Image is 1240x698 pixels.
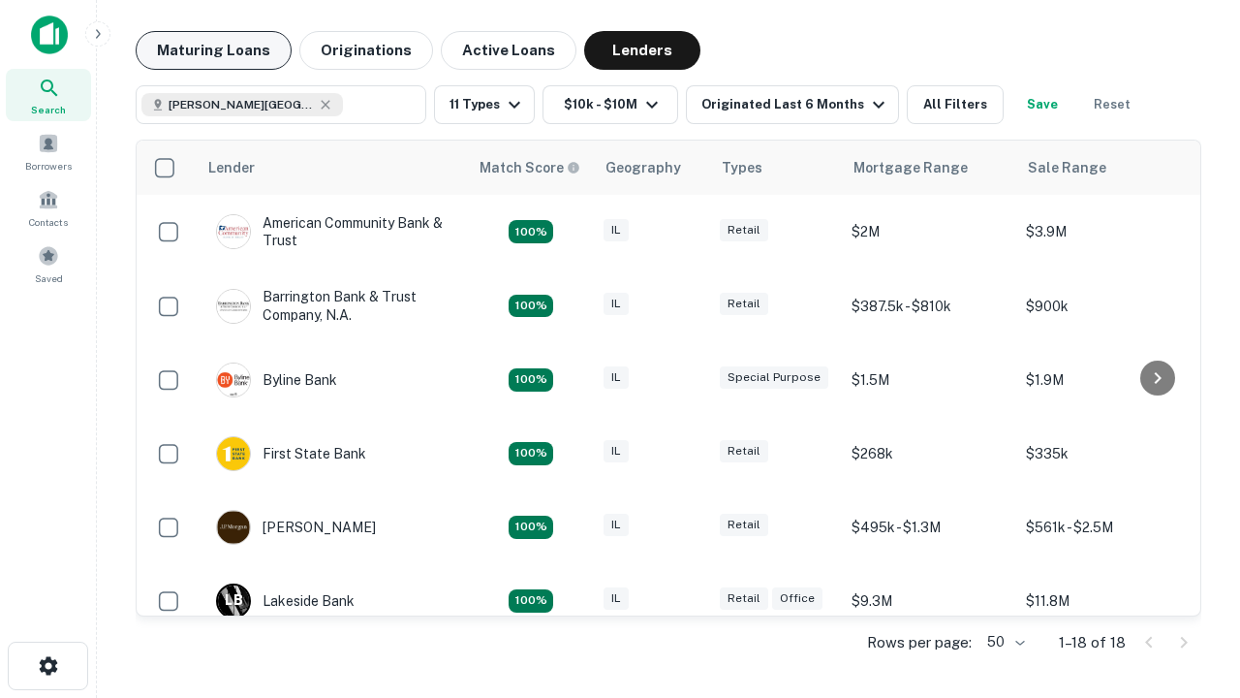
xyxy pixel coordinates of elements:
button: Active Loans [441,31,576,70]
div: Matching Properties: 3, hasApolloMatch: undefined [509,295,553,318]
span: Saved [35,270,63,286]
td: $387.5k - $810k [842,269,1016,342]
td: $1.9M [1016,343,1191,417]
div: Office [772,587,822,610]
a: Contacts [6,181,91,234]
div: IL [604,440,629,462]
td: $9.3M [842,564,1016,638]
span: Borrowers [25,158,72,174]
a: Borrowers [6,125,91,177]
div: IL [604,366,629,389]
span: Search [31,102,66,117]
th: Types [710,141,842,195]
p: L B [225,590,242,611]
div: Capitalize uses an advanced AI algorithm to match your search with the best lender. The match sco... [480,157,580,178]
div: Geography [605,156,681,179]
div: IL [604,514,629,536]
td: $1.5M [842,343,1016,417]
div: IL [604,219,629,241]
div: Retail [720,440,768,462]
th: Sale Range [1016,141,1191,195]
img: picture [217,290,250,323]
th: Capitalize uses an advanced AI algorithm to match your search with the best lender. The match sco... [468,141,594,195]
iframe: Chat Widget [1143,481,1240,574]
td: $268k [842,417,1016,491]
a: Search [6,69,91,121]
div: Matching Properties: 3, hasApolloMatch: undefined [509,589,553,613]
div: Mortgage Range [853,156,968,179]
div: American Community Bank & Trust [216,214,449,249]
h6: Match Score [480,157,576,178]
td: $561k - $2.5M [1016,491,1191,564]
a: Saved [6,238,91,290]
button: Reset [1081,85,1143,124]
button: $10k - $10M [542,85,678,124]
th: Mortgage Range [842,141,1016,195]
td: $11.8M [1016,564,1191,638]
td: $3.9M [1016,195,1191,269]
button: Save your search to get updates of matches that match your search criteria. [1011,85,1073,124]
div: Special Purpose [720,366,828,389]
p: 1–18 of 18 [1059,631,1126,654]
div: IL [604,293,629,315]
div: Retail [720,514,768,536]
td: $2M [842,195,1016,269]
p: Rows per page: [867,631,972,654]
span: Contacts [29,214,68,230]
img: capitalize-icon.png [31,16,68,54]
div: Sale Range [1028,156,1106,179]
div: First State Bank [216,436,366,471]
div: Matching Properties: 2, hasApolloMatch: undefined [509,368,553,392]
img: picture [217,511,250,544]
td: $335k [1016,417,1191,491]
div: Originated Last 6 Months [701,93,890,116]
img: picture [217,215,250,248]
td: $900k [1016,269,1191,342]
div: Lender [208,156,255,179]
th: Geography [594,141,710,195]
div: Matching Properties: 2, hasApolloMatch: undefined [509,220,553,243]
div: 50 [979,628,1028,656]
div: IL [604,587,629,610]
div: Byline Bank [216,363,337,397]
div: Matching Properties: 2, hasApolloMatch: undefined [509,442,553,465]
th: Lender [197,141,468,195]
button: Originated Last 6 Months [686,85,899,124]
div: Matching Properties: 3, hasApolloMatch: undefined [509,516,553,539]
button: All Filters [907,85,1004,124]
div: Retail [720,587,768,610]
td: $495k - $1.3M [842,491,1016,564]
div: Barrington Bank & Trust Company, N.a. [216,288,449,323]
div: [PERSON_NAME] [216,510,376,545]
div: Types [722,156,762,179]
div: Retail [720,219,768,241]
button: 11 Types [434,85,535,124]
img: picture [217,364,250,397]
button: Lenders [584,31,700,70]
div: Lakeside Bank [216,584,355,619]
button: Maturing Loans [136,31,292,70]
span: [PERSON_NAME][GEOGRAPHIC_DATA], [GEOGRAPHIC_DATA] [169,96,314,113]
button: Originations [299,31,433,70]
img: picture [217,437,250,470]
div: Retail [720,293,768,315]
